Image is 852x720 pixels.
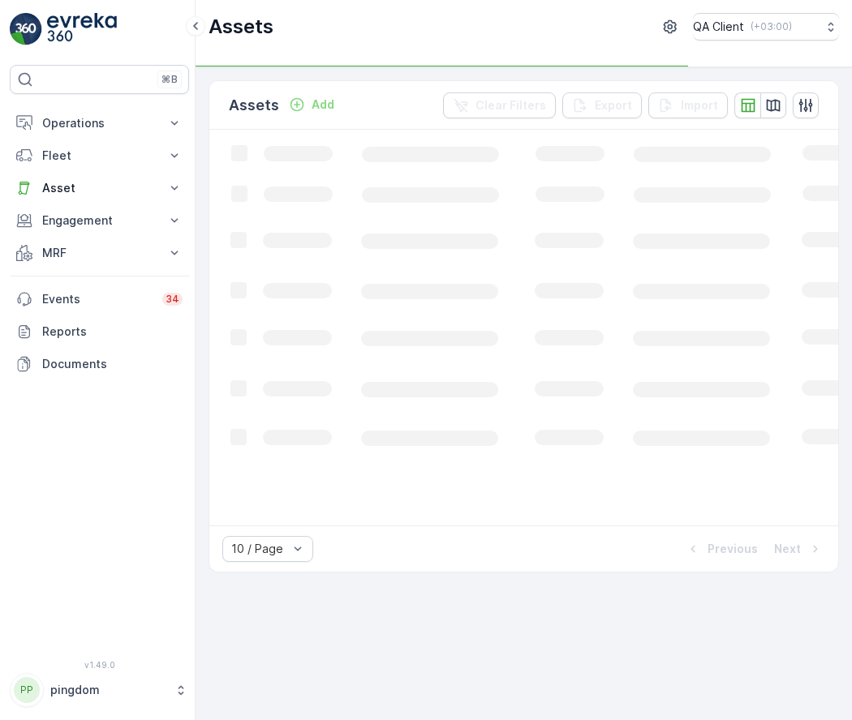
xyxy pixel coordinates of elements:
p: Add [312,96,334,113]
a: Events34 [10,283,189,315]
p: Import [681,97,718,114]
p: Next [774,541,801,557]
p: Assets [229,94,279,117]
p: Documents [42,356,183,372]
p: MRF [42,245,157,261]
p: Assets [209,14,273,40]
button: Add [282,95,341,114]
a: Reports [10,315,189,348]
button: Export [562,92,642,118]
button: PPpingdom [10,673,189,707]
p: Events [42,291,153,307]
button: Import [648,92,728,118]
button: Clear Filters [443,92,556,118]
a: Documents [10,348,189,380]
p: ⌘B [161,73,178,86]
button: MRF [10,237,189,269]
div: PP [14,677,40,703]
button: Engagement [10,204,189,237]
p: Reports [42,324,183,340]
p: pingdom [50,682,166,698]
img: logo_light-DOdMpM7g.png [47,13,117,45]
button: Fleet [10,139,189,172]
span: v 1.49.0 [10,660,189,670]
p: Export [595,97,632,114]
p: Operations [42,115,157,131]
p: Engagement [42,212,157,229]
p: 34 [166,293,179,306]
p: Asset [42,180,157,196]
button: QA Client(+03:00) [693,13,839,41]
button: Operations [10,107,189,139]
button: Asset [10,172,189,204]
button: Next [772,539,825,559]
p: QA Client [693,19,744,35]
button: Previous [683,539,759,559]
img: logo [10,13,42,45]
p: Previous [708,541,758,557]
p: ( +03:00 ) [751,20,792,33]
p: Clear Filters [475,97,546,114]
p: Fleet [42,148,157,164]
